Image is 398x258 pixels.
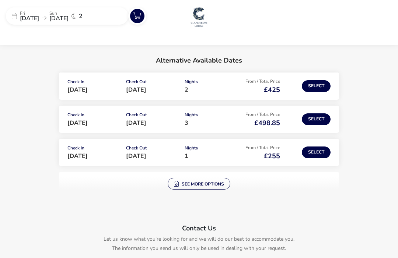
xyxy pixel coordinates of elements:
span: £498.85 [254,119,280,127]
p: Let us know what you're looking for and we will do our best to accommodate you. [64,234,334,244]
p: Fri [20,11,39,15]
button: Select [302,146,331,158]
button: See more options [168,178,230,190]
p: Check In [67,113,120,120]
p: Nights [185,146,229,153]
p: Check Out [126,79,179,87]
p: Check Out [126,146,179,153]
span: 2 [79,13,83,19]
span: £425 [264,85,280,94]
span: [DATE] [49,14,69,22]
p: Check In [67,79,120,87]
span: 3 [185,119,188,127]
span: [DATE] [126,119,146,127]
p: Sun [49,11,69,15]
div: Fri[DATE]Sun[DATE]2 [6,7,116,25]
p: From / Total Price [235,112,280,120]
button: Select [302,80,331,92]
p: From / Total Price [235,79,280,86]
p: Nights [185,113,229,120]
span: [DATE] [67,86,88,94]
span: [DATE] [67,119,88,127]
span: [DATE] [67,152,88,160]
span: See more options [174,181,224,187]
img: Main Website [190,6,208,28]
span: £255 [264,152,280,160]
p: From / Total Price [235,145,280,153]
span: [DATE] [126,152,146,160]
p: Check In [67,146,120,153]
p: Check Out [126,113,179,120]
span: 2 [185,86,188,94]
h2: Alternative Available Dates [59,51,339,73]
span: [DATE] [20,14,39,22]
p: Nights [185,79,229,87]
span: [DATE] [126,86,146,94]
span: 1 [185,152,188,160]
h2: Contact Us [64,219,334,234]
p: The information you send us will only be used in dealing with your request. [64,244,334,253]
button: Select [302,113,331,125]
